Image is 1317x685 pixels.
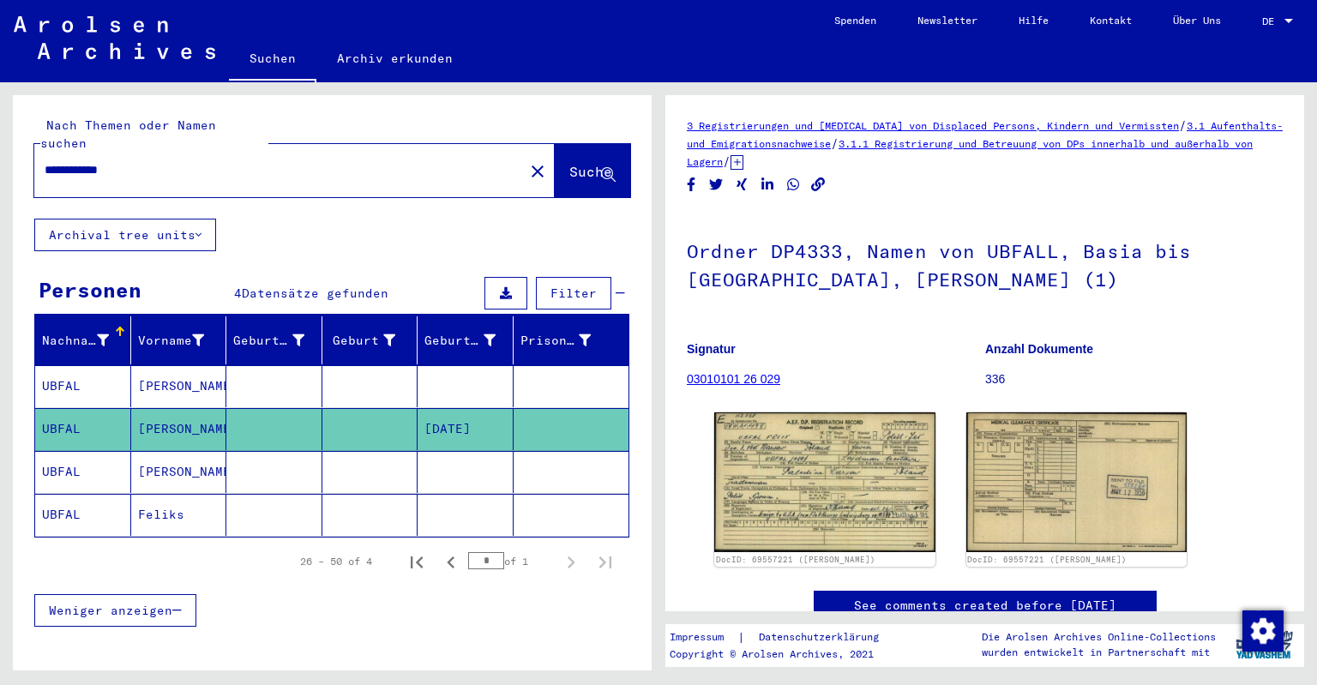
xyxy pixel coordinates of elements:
button: Share on Facebook [683,174,701,195]
div: Prisoner # [520,332,592,350]
button: Archival tree units [34,219,216,251]
button: Previous page [434,544,468,579]
button: Share on WhatsApp [785,174,803,195]
button: Copy link [809,174,827,195]
b: Anzahl Dokumente [985,342,1093,356]
button: Share on Xing [733,174,751,195]
div: 26 – 50 of 4 [300,554,372,569]
mat-header-cell: Prisoner # [514,316,629,364]
span: / [831,135,839,151]
button: Next page [554,544,588,579]
button: First page [400,544,434,579]
a: Datenschutzerklärung [745,628,899,646]
mat-header-cell: Geburtsdatum [418,316,514,364]
p: Copyright © Arolsen Archives, 2021 [670,646,899,662]
div: Prisoner # [520,327,613,354]
button: Filter [536,277,611,309]
div: | [670,628,899,646]
mat-cell: [DATE] [418,408,514,450]
mat-cell: UBFAL [35,451,131,493]
div: Geburtsname [233,332,304,350]
div: Geburt‏ [329,332,396,350]
mat-header-cell: Geburtsname [226,316,322,364]
div: Geburtsdatum [424,332,496,350]
span: 4 [234,285,242,301]
a: Impressum [670,628,737,646]
a: 3 Registrierungen und [MEDICAL_DATA] von Displaced Persons, Kindern und Vermissten [687,119,1179,132]
button: Last page [588,544,622,579]
mat-header-cell: Vorname [131,316,227,364]
div: Geburtsname [233,327,326,354]
h1: Ordner DP4333, Namen von UBFALL, Basia bis [GEOGRAPHIC_DATA], [PERSON_NAME] (1) [687,212,1283,315]
mat-cell: UBFAL [35,494,131,536]
img: Arolsen_neg.svg [14,16,215,59]
span: / [723,153,731,169]
span: Datensätze gefunden [242,285,388,301]
mat-header-cell: Geburt‏ [322,316,418,364]
div: Nachname [42,327,130,354]
mat-cell: [PERSON_NAME] [131,408,227,450]
button: Share on Twitter [707,174,725,195]
img: 001.jpg [714,412,935,552]
span: DE [1262,15,1281,27]
button: Suche [555,144,630,197]
div: Vorname [138,327,226,354]
mat-header-cell: Nachname [35,316,131,364]
span: Weniger anzeigen [49,603,172,618]
img: Zustimmung ändern [1242,610,1284,652]
a: 3.1.1 Registrierung und Betreuung von DPs innerhalb und außerhalb von Lagern [687,137,1253,168]
mat-cell: UBFAL [35,408,131,450]
button: Clear [520,153,555,188]
a: DocID: 69557221 ([PERSON_NAME]) [967,555,1127,564]
mat-icon: close [527,161,548,182]
button: Weniger anzeigen [34,594,196,627]
img: yv_logo.png [1232,623,1296,666]
img: 002.jpg [966,412,1188,552]
p: Die Arolsen Archives Online-Collections [982,629,1216,645]
span: / [1179,117,1187,133]
div: Nachname [42,332,109,350]
a: Archiv erkunden [316,38,473,79]
button: Share on LinkedIn [759,174,777,195]
a: See comments created before [DATE] [854,597,1116,615]
mat-cell: [PERSON_NAME] [131,451,227,493]
b: Signatur [687,342,736,356]
p: 336 [985,370,1283,388]
p: wurden entwickelt in Partnerschaft mit [982,645,1216,660]
span: Filter [550,285,597,301]
div: Geburtsdatum [424,327,517,354]
div: Geburt‏ [329,327,418,354]
a: Suchen [229,38,316,82]
mat-cell: [PERSON_NAME] [131,365,227,407]
a: DocID: 69557221 ([PERSON_NAME]) [716,555,875,564]
span: Suche [569,163,612,180]
div: Personen [39,274,141,305]
mat-cell: UBFAL [35,365,131,407]
mat-cell: Feliks [131,494,227,536]
div: of 1 [468,553,554,569]
div: Vorname [138,332,205,350]
mat-label: Nach Themen oder Namen suchen [40,117,216,151]
a: 03010101 26 029 [687,372,780,386]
